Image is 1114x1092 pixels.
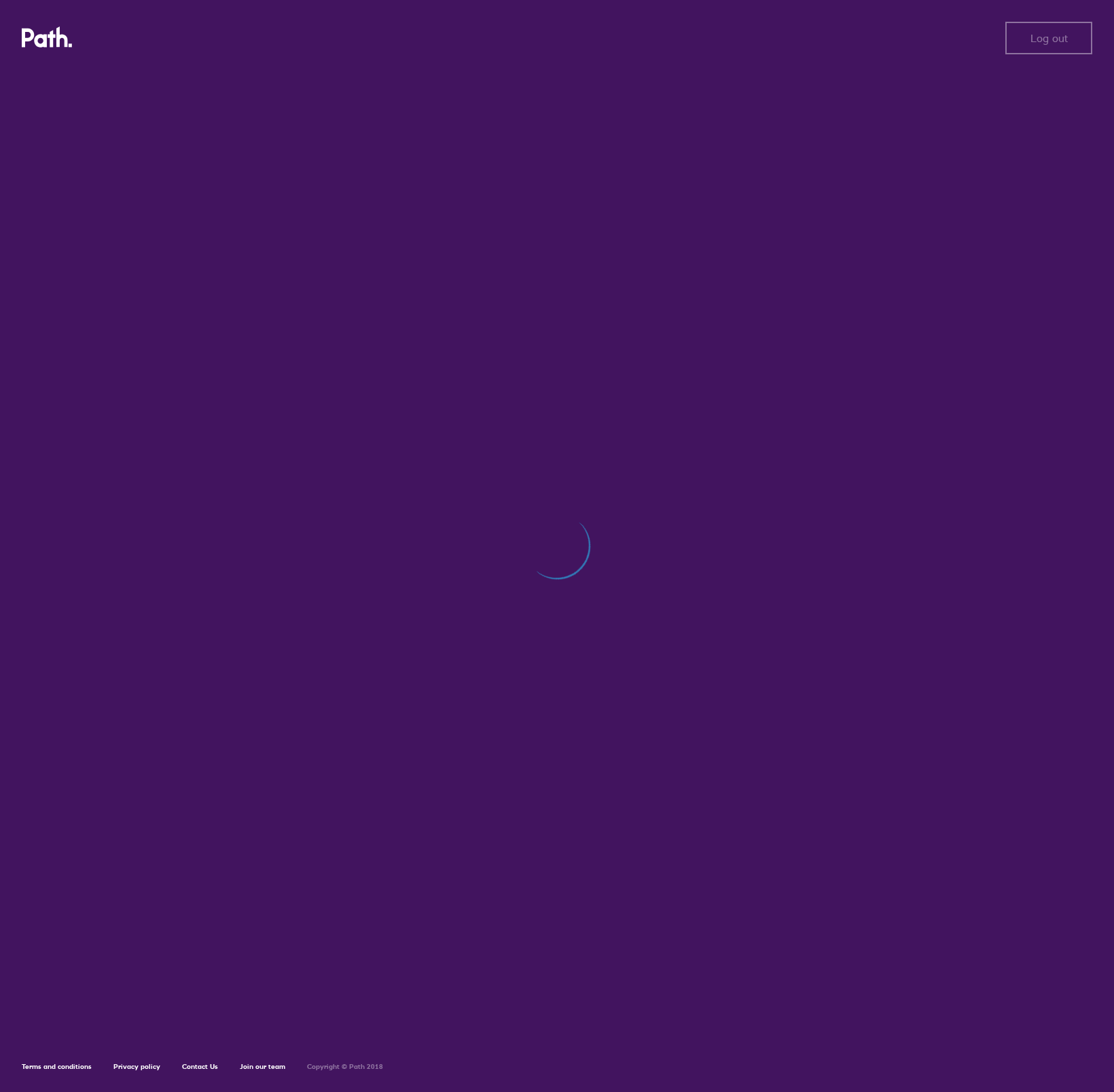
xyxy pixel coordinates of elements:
a: Contact Us [182,1062,218,1071]
span: Log out [1030,32,1068,44]
a: Terms and conditions [22,1062,92,1071]
h6: Copyright © Path 2018 [307,1063,383,1071]
button: Log out [1005,22,1092,54]
a: Join our team [240,1062,285,1071]
a: Privacy policy [113,1062,160,1071]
